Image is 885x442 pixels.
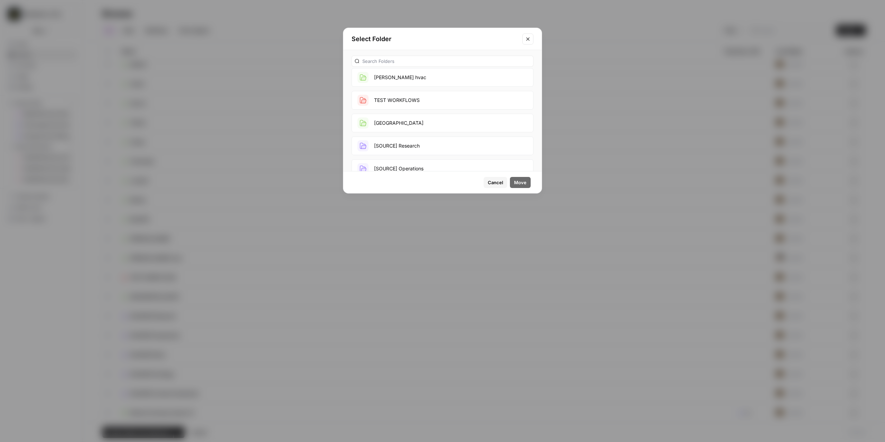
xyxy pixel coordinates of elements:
button: TEST WORKFLOWS [352,91,533,110]
button: [SOURCE] Research [352,137,533,155]
button: Cancel [484,177,507,188]
span: Move [514,179,527,186]
h2: Select Folder [352,34,518,44]
button: [PERSON_NAME] hvac [352,68,533,87]
input: Search Folders [362,58,530,65]
span: Cancel [488,179,503,186]
button: Close modal [522,34,533,45]
button: [SOURCE] Operations [352,159,533,178]
button: Move [510,177,531,188]
button: [GEOGRAPHIC_DATA] [352,114,533,132]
